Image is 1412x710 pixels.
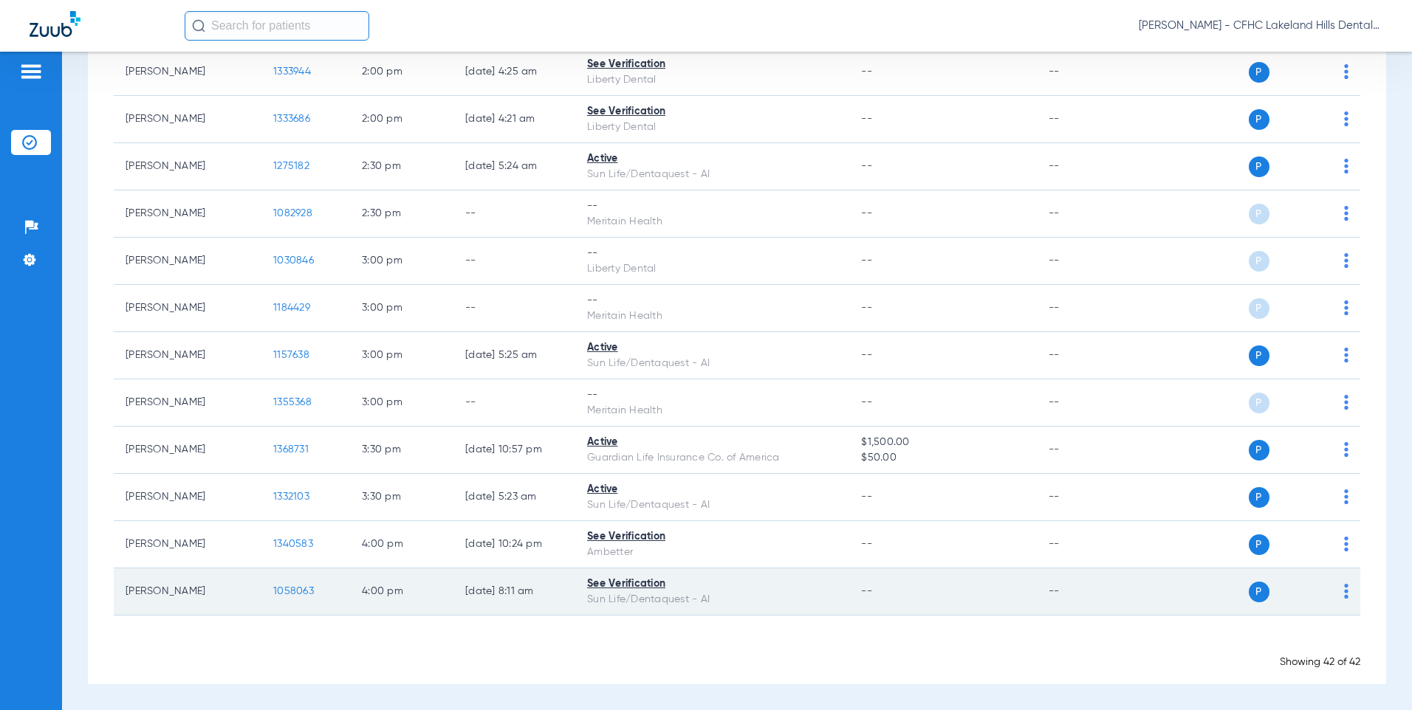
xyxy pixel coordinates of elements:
div: Liberty Dental [587,261,837,277]
span: 1275182 [273,161,309,171]
img: group-dot-blue.svg [1344,159,1348,173]
td: -- [1037,379,1137,427]
span: P [1249,534,1269,555]
span: -- [861,66,872,77]
td: 2:30 PM [350,143,453,190]
span: 1030846 [273,255,314,266]
td: 3:30 PM [350,474,453,521]
span: [PERSON_NAME] - CFHC Lakeland Hills Dental [1139,18,1382,33]
td: 2:00 PM [350,96,453,143]
span: 1157638 [273,350,309,360]
div: Sun Life/Dentaquest - AI [587,167,837,182]
span: P [1249,298,1269,319]
img: group-dot-blue.svg [1344,111,1348,126]
span: -- [861,161,872,171]
td: -- [1037,568,1137,616]
img: Search Icon [192,19,205,32]
td: -- [1037,49,1137,96]
td: -- [453,285,575,332]
td: -- [453,190,575,238]
td: -- [1037,332,1137,379]
iframe: Chat Widget [1338,639,1412,710]
span: 1333944 [273,66,311,77]
td: -- [1037,521,1137,568]
td: -- [1037,427,1137,474]
div: Sun Life/Dentaquest - AI [587,497,837,513]
span: -- [861,114,872,124]
td: [DATE] 4:21 AM [453,96,575,143]
div: Sun Life/Dentaquest - AI [587,356,837,371]
td: [PERSON_NAME] [114,190,261,238]
div: Sun Life/Dentaquest - AI [587,592,837,607]
td: 3:00 PM [350,379,453,427]
span: P [1249,582,1269,602]
td: -- [1037,238,1137,285]
span: 1333686 [273,114,310,124]
td: [PERSON_NAME] [114,427,261,474]
div: Active [587,340,837,356]
td: -- [1037,96,1137,143]
span: 1184429 [273,303,310,313]
td: [DATE] 5:24 AM [453,143,575,190]
td: 4:00 PM [350,521,453,568]
td: 4:00 PM [350,568,453,616]
span: 1058063 [273,586,314,596]
td: -- [453,238,575,285]
td: [PERSON_NAME] [114,96,261,143]
img: group-dot-blue.svg [1344,253,1348,268]
img: group-dot-blue.svg [1344,537,1348,551]
img: group-dot-blue.svg [1344,206,1348,221]
td: 3:00 PM [350,285,453,332]
input: Search for patients [185,11,369,41]
span: -- [861,397,872,407]
td: 2:00 PM [350,49,453,96]
div: Meritain Health [587,214,837,230]
td: [PERSON_NAME] [114,49,261,96]
td: -- [1037,190,1137,238]
div: Active [587,435,837,450]
td: [DATE] 10:24 PM [453,521,575,568]
span: P [1249,204,1269,224]
span: P [1249,62,1269,83]
td: [DATE] 4:25 AM [453,49,575,96]
div: Ambetter [587,545,837,560]
td: [PERSON_NAME] [114,238,261,285]
td: 3:30 PM [350,427,453,474]
span: P [1249,393,1269,413]
div: Active [587,482,837,497]
span: -- [861,255,872,266]
span: P [1249,156,1269,177]
img: group-dot-blue.svg [1344,584,1348,599]
div: -- [587,293,837,309]
td: [PERSON_NAME] [114,379,261,427]
img: group-dot-blue.svg [1344,442,1348,457]
span: -- [861,350,872,360]
span: Showing 42 of 42 [1280,657,1360,667]
img: group-dot-blue.svg [1344,300,1348,315]
td: 2:30 PM [350,190,453,238]
span: $1,500.00 [861,435,1024,450]
div: Liberty Dental [587,72,837,88]
div: Meritain Health [587,403,837,418]
span: -- [861,303,872,313]
td: [DATE] 10:57 PM [453,427,575,474]
td: [PERSON_NAME] [114,568,261,616]
span: 1368731 [273,444,309,455]
img: group-dot-blue.svg [1344,489,1348,504]
div: Active [587,151,837,167]
span: -- [861,492,872,502]
span: 1340583 [273,539,313,549]
div: Meritain Health [587,309,837,324]
td: 3:00 PM [350,332,453,379]
td: -- [1037,285,1137,332]
img: group-dot-blue.svg [1344,395,1348,410]
td: -- [453,379,575,427]
td: [DATE] 8:11 AM [453,568,575,616]
div: See Verification [587,57,837,72]
td: [DATE] 5:25 AM [453,332,575,379]
span: 1355368 [273,397,312,407]
div: -- [587,199,837,214]
td: [DATE] 5:23 AM [453,474,575,521]
img: hamburger-icon [19,63,43,80]
div: -- [587,246,837,261]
